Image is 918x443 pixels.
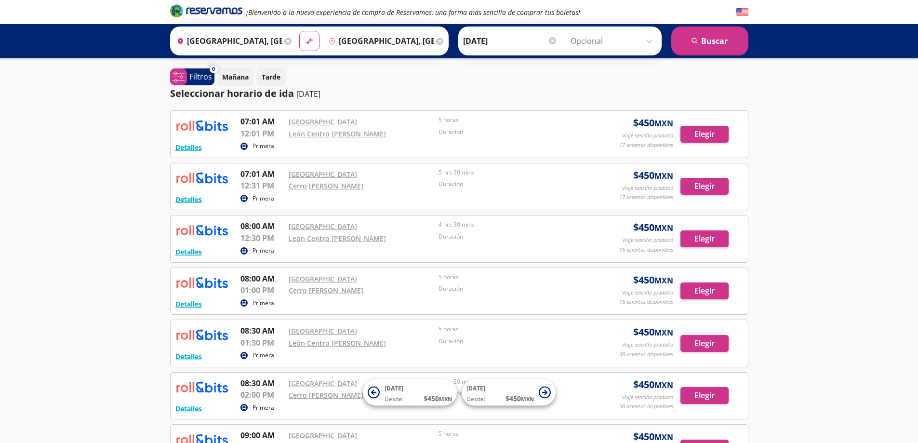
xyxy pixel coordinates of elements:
a: [GEOGRAPHIC_DATA] [289,431,357,440]
small: MXN [521,395,534,403]
a: Brand Logo [170,3,242,21]
p: Viaje sencillo p/adulto [622,289,673,297]
p: Viaje sencillo p/adulto [622,236,673,244]
p: 01:30 PM [240,337,284,349]
a: León Centro [PERSON_NAME] [289,338,386,348]
span: $ 450 [633,273,673,287]
img: RESERVAMOS [175,168,228,188]
p: 01:00 PM [240,284,284,296]
input: Buscar Destino [325,29,434,53]
button: Elegir [680,178,729,195]
button: Elegir [680,230,729,247]
p: 08:30 AM [240,325,284,336]
img: RESERVAMOS [175,325,228,344]
small: MXN [654,171,673,181]
small: MXN [654,327,673,338]
p: Viaje sencillo p/adulto [622,393,673,402]
p: Primera [253,142,274,150]
p: 5 hrs 30 mins [439,168,584,177]
span: $ 450 [424,393,452,403]
button: 0Filtros [170,68,214,85]
p: Tarde [262,72,280,82]
span: $ 450 [633,116,673,130]
p: Primera [253,194,274,203]
button: Elegir [680,126,729,143]
button: English [736,6,748,18]
p: 5 horas [439,116,584,124]
button: Detalles [175,142,202,152]
small: MXN [654,432,673,443]
p: 5 horas [439,273,584,282]
button: Mañana [217,67,254,86]
p: 08:00 AM [240,273,284,284]
small: MXN [654,118,673,129]
p: Primera [253,246,274,255]
i: Brand Logo [170,3,242,18]
input: Opcional [571,29,657,53]
img: RESERVAMOS [175,220,228,240]
button: [DATE]Desde:$450MXN [462,379,556,406]
img: RESERVAMOS [175,273,228,292]
p: 07:01 AM [240,168,284,180]
a: [GEOGRAPHIC_DATA] [289,379,357,388]
input: Buscar Origen [173,29,282,53]
p: 08:30 AM [240,377,284,389]
button: Tarde [256,67,286,86]
p: Duración [439,232,584,241]
p: 12:31 PM [240,180,284,191]
p: 12:01 PM [240,128,284,139]
p: 12:30 PM [240,232,284,244]
small: MXN [654,275,673,286]
p: 07:01 AM [240,116,284,127]
p: Filtros [189,71,212,82]
button: Elegir [680,387,729,404]
a: León Centro [PERSON_NAME] [289,129,386,138]
small: MXN [654,223,673,233]
button: Detalles [175,299,202,309]
p: Viaje sencillo p/adulto [622,341,673,349]
p: 16 asientos disponibles [619,298,673,306]
p: [DATE] [296,88,320,100]
a: [GEOGRAPHIC_DATA] [289,326,357,336]
em: ¡Bienvenido a la nueva experiencia de compra de Reservamos, una forma más sencilla de comprar tus... [246,8,580,17]
span: 0 [212,65,215,73]
a: [GEOGRAPHIC_DATA] [289,274,357,283]
span: Desde: [466,395,485,403]
button: Elegir [680,335,729,352]
p: Duración [439,128,584,136]
a: [GEOGRAPHIC_DATA] [289,222,357,231]
button: [DATE]Desde:$450MXN [363,379,457,406]
p: 5 horas [439,325,584,334]
span: $ 450 [506,393,534,403]
img: RESERVAMOS [175,377,228,397]
button: Detalles [175,194,202,204]
a: Cerro [PERSON_NAME] [289,181,363,190]
a: Cerro [PERSON_NAME] [289,286,363,295]
span: $ 450 [633,325,673,339]
a: [GEOGRAPHIC_DATA] [289,170,357,179]
input: Elegir Fecha [463,29,558,53]
p: 5 hrs 30 mins [439,377,584,386]
p: 16 asientos disponibles [619,246,673,254]
button: Buscar [671,27,748,55]
p: Primera [253,351,274,360]
button: Detalles [175,351,202,362]
p: 08:00 AM [240,220,284,232]
span: [DATE] [466,384,485,392]
a: Cerro [PERSON_NAME] [289,390,363,400]
p: Duración [439,284,584,293]
p: 4 hrs 30 mins [439,220,584,229]
span: [DATE] [385,384,403,392]
p: 5 horas [439,430,584,438]
p: 38 asientos disponibles [619,403,673,411]
button: Elegir [680,282,729,299]
p: Viaje sencillo p/adulto [622,184,673,192]
p: Primera [253,299,274,308]
p: 09:00 AM [240,430,284,441]
p: 17 asientos disponibles [619,141,673,149]
small: MXN [654,380,673,390]
img: RESERVAMOS [175,116,228,135]
p: Duración [439,180,584,188]
a: [GEOGRAPHIC_DATA] [289,117,357,126]
a: León Centro [PERSON_NAME] [289,234,386,243]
